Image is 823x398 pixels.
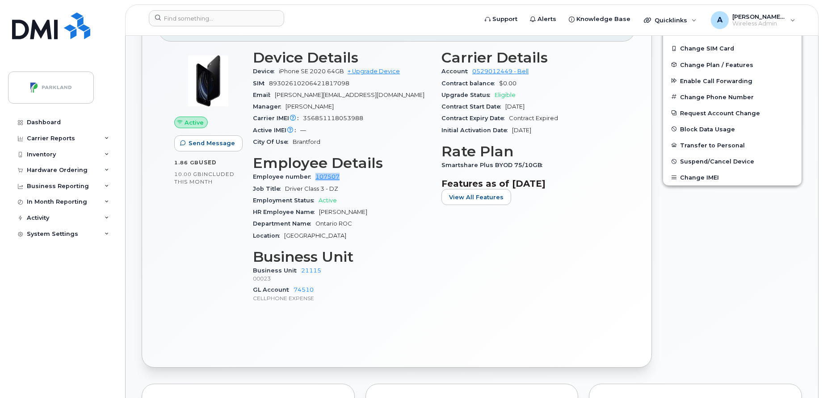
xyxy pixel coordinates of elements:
[185,118,204,127] span: Active
[663,73,802,89] button: Enable Call Forwarding
[253,138,293,145] span: City Of Use
[253,127,300,134] span: Active IMEI
[300,127,306,134] span: —
[492,15,517,24] span: Support
[319,197,337,204] span: Active
[253,232,284,239] span: Location
[253,294,431,302] p: CELLPHONE EXPENSE
[441,127,512,134] span: Initial Activation Date
[663,89,802,105] button: Change Phone Number
[174,171,202,177] span: 10.00 GB
[441,80,499,87] span: Contract balance
[441,50,619,66] h3: Carrier Details
[284,232,346,239] span: [GEOGRAPHIC_DATA]
[680,158,754,165] span: Suspend/Cancel Device
[348,68,400,75] a: + Upgrade Device
[663,40,802,56] button: Change SIM Card
[253,80,269,87] span: SIM
[301,267,321,274] a: 21115
[253,50,431,66] h3: Device Details
[509,115,558,121] span: Contract Expired
[253,68,279,75] span: Device
[253,267,301,274] span: Business Unit
[441,92,495,98] span: Upgrade Status
[294,286,314,293] a: 74510
[181,54,235,108] img: image20231002-3703462-2fle3a.jpeg
[253,155,431,171] h3: Employee Details
[253,220,315,227] span: Department Name
[293,138,320,145] span: Brantford
[663,121,802,137] button: Block Data Usage
[279,68,344,75] span: iPhone SE 2020 64GB
[663,57,802,73] button: Change Plan / Features
[315,220,352,227] span: Ontario ROC
[479,10,524,28] a: Support
[732,13,786,20] span: [PERSON_NAME][EMAIL_ADDRESS][PERSON_NAME][DOMAIN_NAME]
[253,115,303,121] span: Carrier IMEI
[449,193,504,201] span: View All Features
[680,61,753,68] span: Change Plan / Features
[655,17,687,24] span: Quicklinks
[315,173,340,180] a: 107507
[563,10,637,28] a: Knowledge Base
[472,68,529,75] a: 0529012449 - Bell
[663,137,802,153] button: Transfer to Personal
[680,77,752,84] span: Enable Call Forwarding
[441,162,547,168] span: Smartshare Plus BYOD 75/10GB
[253,185,285,192] span: Job Title
[576,15,630,24] span: Knowledge Base
[638,11,703,29] div: Quicklinks
[199,159,217,166] span: used
[512,127,531,134] span: [DATE]
[732,20,786,27] span: Wireless Admin
[505,103,525,110] span: [DATE]
[303,115,363,121] span: 356851118053988
[253,197,319,204] span: Employment Status
[253,209,319,215] span: HR Employee Name
[663,169,802,185] button: Change IMEI
[441,143,619,159] h3: Rate Plan
[537,15,556,24] span: Alerts
[174,159,199,166] span: 1.86 GB
[253,173,315,180] span: Employee number
[441,115,509,121] span: Contract Expiry Date
[441,178,619,189] h3: Features as of [DATE]
[253,103,286,110] span: Manager
[149,10,284,26] input: Find something...
[253,275,431,282] p: 00023
[174,171,235,185] span: included this month
[253,286,294,293] span: GL Account
[253,92,275,98] span: Email
[275,92,424,98] span: [PERSON_NAME][EMAIL_ADDRESS][DOMAIN_NAME]
[495,92,516,98] span: Eligible
[499,80,516,87] span: $0.00
[717,15,722,25] span: A
[285,185,338,192] span: Driver Class 3 - DZ
[705,11,802,29] div: Abisheik.Thiyagarajan@parkland.ca
[253,249,431,265] h3: Business Unit
[319,209,367,215] span: [PERSON_NAME]
[441,189,511,205] button: View All Features
[441,68,472,75] span: Account
[286,103,334,110] span: [PERSON_NAME]
[663,105,802,121] button: Request Account Change
[663,153,802,169] button: Suspend/Cancel Device
[189,139,235,147] span: Send Message
[441,103,505,110] span: Contract Start Date
[524,10,563,28] a: Alerts
[174,135,243,151] button: Send Message
[269,80,349,87] span: 89302610206421817098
